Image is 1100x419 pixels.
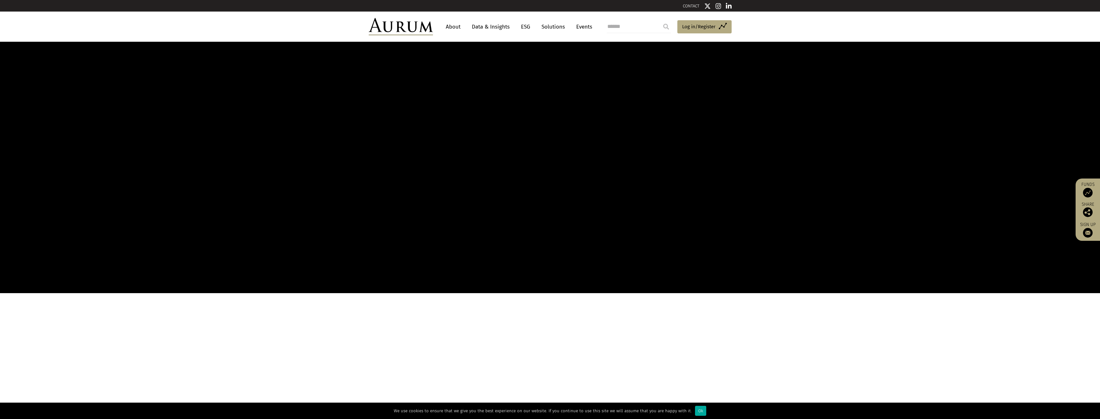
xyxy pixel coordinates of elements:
a: CONTACT [683,4,700,8]
img: Access Funds [1083,188,1093,197]
div: Ok [695,406,706,416]
div: Share [1079,202,1097,217]
a: Funds [1079,182,1097,197]
a: Sign up [1079,222,1097,238]
img: Linkedin icon [726,3,732,9]
a: Events [573,21,592,33]
a: Log in/Register [677,20,732,34]
img: Sign up to our newsletter [1083,228,1093,238]
a: Solutions [538,21,568,33]
img: Instagram icon [716,3,721,9]
img: Twitter icon [704,3,711,9]
input: Submit [660,20,673,33]
img: Aurum [369,18,433,35]
a: Data & Insights [469,21,513,33]
span: Log in/Register [682,23,716,31]
a: About [443,21,464,33]
img: Share this post [1083,207,1093,217]
a: ESG [518,21,533,33]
